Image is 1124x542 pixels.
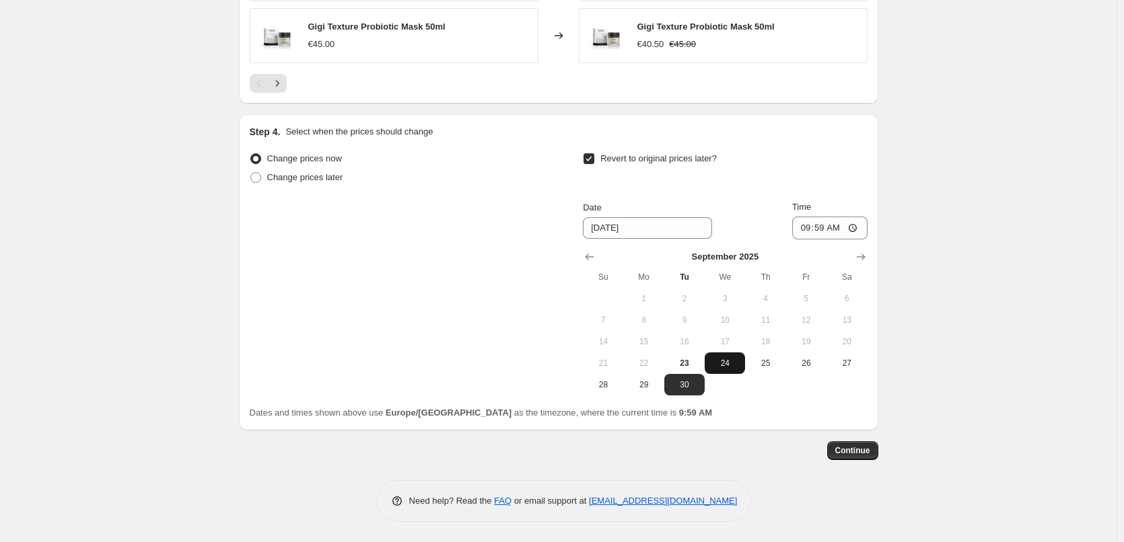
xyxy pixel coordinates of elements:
[583,374,623,395] button: Sunday September 28 2025
[745,309,785,331] button: Thursday September 11 2025
[664,288,705,309] button: Tuesday September 2 2025
[827,441,878,460] button: Continue
[600,153,717,163] span: Revert to original prices later?
[827,331,867,352] button: Saturday September 20 2025
[664,309,705,331] button: Tuesday September 9 2025
[583,352,623,374] button: Sunday September 21 2025
[494,496,512,506] a: FAQ
[664,352,705,374] button: Today Tuesday September 23 2025
[670,293,699,304] span: 2
[588,379,618,390] span: 28
[710,272,740,282] span: We
[792,336,821,347] span: 19
[705,352,745,374] button: Wednesday September 24 2025
[664,266,705,288] th: Tuesday
[786,352,827,374] button: Friday September 26 2025
[832,272,862,282] span: Sa
[792,202,811,212] span: Time
[588,272,618,282] span: Su
[624,288,664,309] button: Monday September 1 2025
[832,315,862,325] span: 13
[792,358,821,369] span: 26
[664,331,705,352] button: Tuesday September 16 2025
[583,309,623,331] button: Sunday September 7 2025
[629,358,659,369] span: 22
[629,336,659,347] span: 15
[669,39,696,49] span: €45.00
[792,293,821,304] span: 5
[637,22,775,32] span: Gigi Texture Probiotic Mask 50ml
[745,288,785,309] button: Thursday September 4 2025
[835,445,870,456] span: Continue
[589,496,737,506] a: [EMAIL_ADDRESS][DOMAIN_NAME]
[705,266,745,288] th: Wednesday
[624,331,664,352] button: Monday September 15 2025
[624,309,664,331] button: Monday September 8 2025
[827,309,867,331] button: Saturday September 13 2025
[705,288,745,309] button: Wednesday September 3 2025
[750,293,780,304] span: 4
[624,352,664,374] button: Monday September 22 2025
[832,293,862,304] span: 6
[745,352,785,374] button: Thursday September 25 2025
[792,315,821,325] span: 12
[670,358,699,369] span: 23
[583,202,601,212] span: Date
[827,266,867,288] th: Saturday
[664,374,705,395] button: Tuesday September 30 2025
[624,374,664,395] button: Monday September 29 2025
[629,272,659,282] span: Mo
[386,408,512,418] b: Europe/[GEOGRAPHIC_DATA]
[624,266,664,288] th: Monday
[670,336,699,347] span: 16
[710,358,740,369] span: 24
[670,315,699,325] span: 9
[583,217,712,239] input: 9/23/2025
[786,288,827,309] button: Friday September 5 2025
[629,293,659,304] span: 1
[583,266,623,288] th: Sunday
[786,309,827,331] button: Friday September 12 2025
[308,39,335,49] span: €45.00
[285,125,433,139] p: Select when the prices should change
[588,358,618,369] span: 21
[629,315,659,325] span: 8
[679,408,712,418] b: 9:59 AM
[250,408,713,418] span: Dates and times shown above use as the timezone, where the current time is
[250,125,281,139] h2: Step 4.
[786,331,827,352] button: Friday September 19 2025
[670,379,699,390] span: 30
[750,315,780,325] span: 11
[710,336,740,347] span: 17
[750,336,780,347] span: 18
[832,358,862,369] span: 27
[750,272,780,282] span: Th
[827,288,867,309] button: Saturday September 6 2025
[267,172,343,182] span: Change prices later
[588,336,618,347] span: 14
[583,331,623,352] button: Sunday September 14 2025
[750,358,780,369] span: 25
[257,15,297,56] img: gigi-texture-probiotic-mask-50ml-387645_80x.png
[637,39,664,49] span: €40.50
[308,22,446,32] span: Gigi Texture Probiotic Mask 50ml
[268,74,287,93] button: Next
[629,379,659,390] span: 29
[588,315,618,325] span: 7
[705,309,745,331] button: Wednesday September 10 2025
[786,266,827,288] th: Friday
[512,496,589,506] span: or email support at
[586,15,627,56] img: gigi-texture-probiotic-mask-50ml-387645_80x.png
[580,247,599,266] button: Show previous month, August 2025
[250,74,287,93] nav: Pagination
[705,331,745,352] button: Wednesday September 17 2025
[851,247,870,266] button: Show next month, October 2025
[792,217,868,239] input: 12:00
[409,496,495,506] span: Need help? Read the
[710,293,740,304] span: 3
[827,352,867,374] button: Saturday September 27 2025
[745,266,785,288] th: Thursday
[267,153,342,163] span: Change prices now
[670,272,699,282] span: Tu
[792,272,821,282] span: Fr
